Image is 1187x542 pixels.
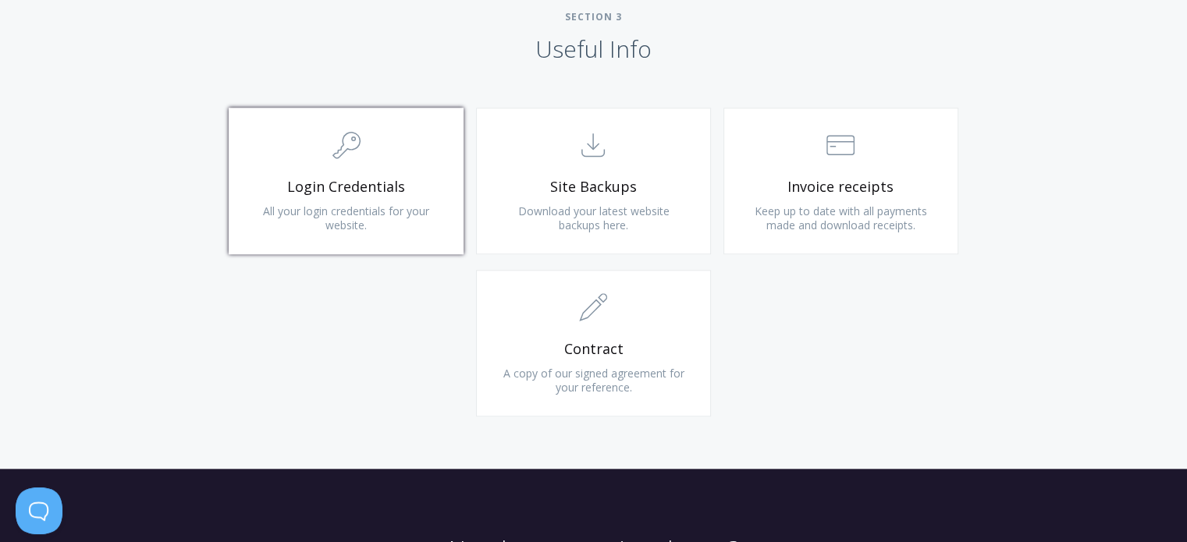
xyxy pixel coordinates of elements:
span: Keep up to date with all payments made and download receipts. [755,204,927,232]
span: A copy of our signed agreement for your reference. [503,366,684,395]
a: Login Credentials All your login credentials for your website. [229,108,464,254]
span: Contract [500,340,687,358]
a: Site Backups Download your latest website backups here. [476,108,711,254]
span: Site Backups [500,178,687,196]
span: Invoice receipts [748,178,934,196]
a: Invoice receipts Keep up to date with all payments made and download receipts. [723,108,958,254]
iframe: Toggle Customer Support [16,487,62,534]
span: All your login credentials for your website. [263,204,429,232]
a: Contract A copy of our signed agreement for your reference. [476,270,711,416]
span: Download your latest website backups here. [517,204,669,232]
span: Login Credentials [253,178,439,196]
